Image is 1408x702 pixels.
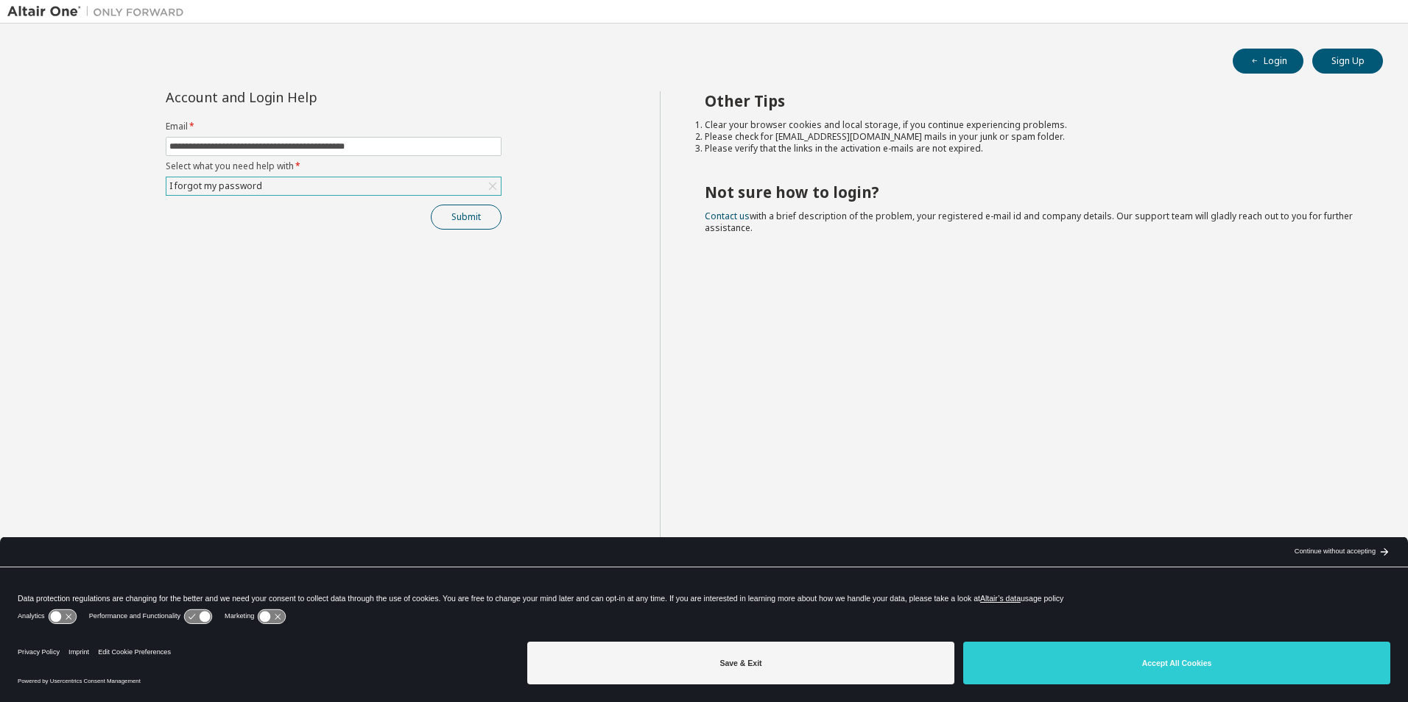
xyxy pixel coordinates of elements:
img: Altair One [7,4,191,19]
h2: Not sure how to login? [705,182,1357,202]
button: Login [1233,49,1303,74]
div: I forgot my password [167,178,264,194]
a: Contact us [705,210,750,222]
button: Sign Up [1312,49,1383,74]
li: Please check for [EMAIL_ADDRESS][DOMAIN_NAME] mails in your junk or spam folder. [705,131,1357,143]
button: Submit [431,205,501,230]
div: Account and Login Help [166,91,434,103]
li: Please verify that the links in the activation e-mails are not expired. [705,143,1357,155]
h2: Other Tips [705,91,1357,110]
span: with a brief description of the problem, your registered e-mail id and company details. Our suppo... [705,210,1353,234]
label: Select what you need help with [166,160,501,172]
li: Clear your browser cookies and local storage, if you continue experiencing problems. [705,119,1357,131]
div: I forgot my password [166,177,501,195]
label: Email [166,121,501,132]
